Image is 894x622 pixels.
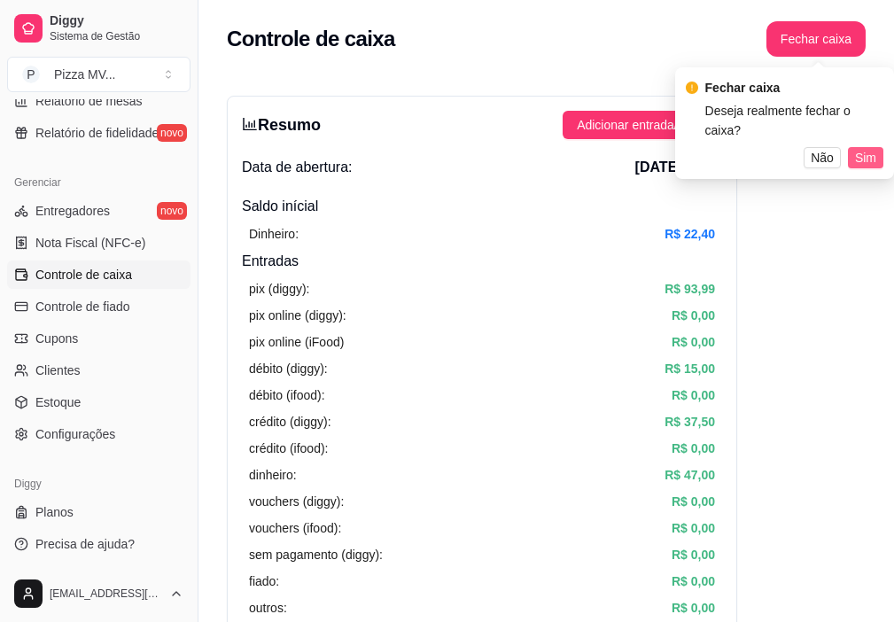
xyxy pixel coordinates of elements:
[35,425,115,443] span: Configurações
[249,306,346,325] article: pix online (diggy):
[227,25,395,53] h2: Controle de caixa
[35,535,135,553] span: Precisa de ajuda?
[672,439,715,458] article: R$ 0,00
[7,197,190,225] a: Entregadoresnovo
[672,545,715,564] article: R$ 0,00
[577,115,708,135] span: Adicionar entrada/saída
[635,157,722,178] span: [DATE] 17:00
[50,13,183,29] span: Diggy
[249,224,299,244] article: Dinheiro:
[35,503,74,521] span: Planos
[665,359,715,378] article: R$ 15,00
[672,492,715,511] article: R$ 0,00
[705,78,883,97] div: Fechar caixa
[54,66,116,83] div: Pizza MV ...
[7,324,190,353] a: Cupons
[35,393,81,411] span: Estoque
[672,518,715,538] article: R$ 0,00
[249,359,328,378] article: débito (diggy):
[35,234,145,252] span: Nota Fiscal (NFC-e)
[672,598,715,618] article: R$ 0,00
[855,148,876,167] span: Sim
[7,87,190,115] a: Relatório de mesas
[563,111,722,139] button: Adicionar entrada/saída
[7,168,190,197] div: Gerenciar
[242,251,722,272] h4: Entradas
[7,7,190,50] a: DiggySistema de Gestão
[249,492,344,511] article: vouchers (diggy):
[242,157,353,178] span: Data de abertura:
[672,385,715,405] article: R$ 0,00
[50,29,183,43] span: Sistema de Gestão
[7,498,190,526] a: Planos
[242,113,321,137] h3: Resumo
[249,412,331,432] article: crédito (diggy):
[7,57,190,92] button: Select a team
[249,439,328,458] article: crédito (ifood):
[7,356,190,385] a: Clientes
[50,587,162,601] span: [EMAIL_ADDRESS][DOMAIN_NAME]
[665,224,715,244] article: R$ 22,40
[665,279,715,299] article: R$ 93,99
[35,92,143,110] span: Relatório de mesas
[672,306,715,325] article: R$ 0,00
[35,124,159,142] span: Relatório de fidelidade
[7,572,190,615] button: [EMAIL_ADDRESS][DOMAIN_NAME]
[665,465,715,485] article: R$ 47,00
[249,385,325,405] article: débito (ifood):
[686,82,698,94] span: exclamation-circle
[672,332,715,352] article: R$ 0,00
[7,119,190,147] a: Relatório de fidelidadenovo
[35,266,132,284] span: Controle de caixa
[7,420,190,448] a: Configurações
[811,148,834,167] span: Não
[7,229,190,257] a: Nota Fiscal (NFC-e)
[35,362,81,379] span: Clientes
[249,598,287,618] article: outros:
[7,530,190,558] a: Precisa de ajuda?
[249,332,344,352] article: pix online (iFood)
[249,465,297,485] article: dinheiro:
[35,330,78,347] span: Cupons
[35,298,130,315] span: Controle de fiado
[249,571,279,591] article: fiado:
[665,412,715,432] article: R$ 37,50
[249,279,309,299] article: pix (diggy):
[7,260,190,289] a: Controle de caixa
[804,147,841,168] button: Não
[242,196,722,217] h4: Saldo inícial
[7,292,190,321] a: Controle de fiado
[242,116,258,132] span: bar-chart
[766,21,866,57] button: Fechar caixa
[35,202,110,220] span: Entregadores
[249,545,383,564] article: sem pagamento (diggy):
[848,147,883,168] button: Sim
[7,470,190,498] div: Diggy
[7,388,190,416] a: Estoque
[22,66,40,83] span: P
[705,101,883,140] div: Deseja realmente fechar o caixa?
[672,571,715,591] article: R$ 0,00
[249,518,341,538] article: vouchers (ifood):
